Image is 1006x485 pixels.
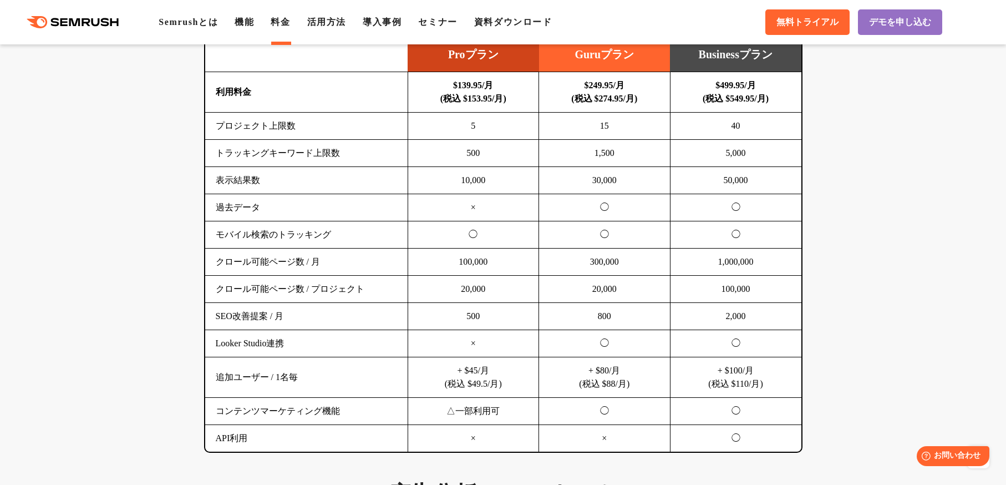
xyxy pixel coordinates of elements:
a: 機能 [235,17,254,27]
td: 20,000 [539,276,670,303]
td: ◯ [670,398,801,425]
td: × [539,425,670,452]
td: Looker Studio連携 [205,330,408,357]
td: コンテンツマーケティング機能 [205,398,408,425]
a: 導入事例 [363,17,402,27]
td: ◯ [670,221,801,249]
td: ◯ [670,194,801,221]
td: モバイル検索のトラッキング [205,221,408,249]
td: Businessプラン [670,38,801,72]
a: 資料ダウンロード [474,17,552,27]
td: 1,500 [539,140,670,167]
td: ◯ [539,194,670,221]
b: $249.95/月 (税込 $274.95/月) [571,80,637,103]
td: 40 [670,113,801,140]
td: 500 [408,303,539,330]
td: 追加ユーザー / 1名毎 [205,357,408,398]
td: 300,000 [539,249,670,276]
td: 表示結果数 [205,167,408,194]
td: 過去データ [205,194,408,221]
td: △一部利用可 [408,398,539,425]
td: + $80/月 (税込 $88/月) [539,357,670,398]
td: × [408,194,539,221]
td: ◯ [408,221,539,249]
td: 2,000 [670,303,801,330]
b: $139.95/月 (税込 $153.95/月) [440,80,506,103]
td: ◯ [670,425,801,452]
td: トラッキングキーワード上限数 [205,140,408,167]
span: デモを申し込む [869,17,931,28]
td: 100,000 [408,249,539,276]
td: SEO改善提案 / 月 [205,303,408,330]
td: ◯ [670,330,801,357]
a: 無料トライアル [765,9,850,35]
td: 800 [539,303,670,330]
td: API利用 [205,425,408,452]
b: 利用料金 [216,87,251,97]
a: 料金 [271,17,290,27]
td: 50,000 [670,167,801,194]
span: 無料トライアル [776,17,839,28]
a: 活用方法 [307,17,346,27]
td: ◯ [539,221,670,249]
a: セミナー [418,17,457,27]
td: × [408,425,539,452]
a: Semrushとは [159,17,218,27]
td: 5,000 [670,140,801,167]
td: 1,000,000 [670,249,801,276]
td: 10,000 [408,167,539,194]
b: $499.95/月 (税込 $549.95/月) [703,80,769,103]
td: 30,000 [539,167,670,194]
td: Proプラン [408,38,539,72]
td: 500 [408,140,539,167]
td: ◯ [539,398,670,425]
a: デモを申し込む [858,9,942,35]
td: プロジェクト上限数 [205,113,408,140]
td: + $45/月 (税込 $49.5/月) [408,357,539,398]
td: 5 [408,113,539,140]
td: 20,000 [408,276,539,303]
td: + $100/月 (税込 $110/月) [670,357,801,398]
td: × [408,330,539,357]
td: Guruプラン [539,38,670,72]
td: 100,000 [670,276,801,303]
iframe: Help widget launcher [907,442,994,473]
td: クロール可能ページ数 / 月 [205,249,408,276]
td: クロール可能ページ数 / プロジェクト [205,276,408,303]
td: ◯ [539,330,670,357]
td: 15 [539,113,670,140]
